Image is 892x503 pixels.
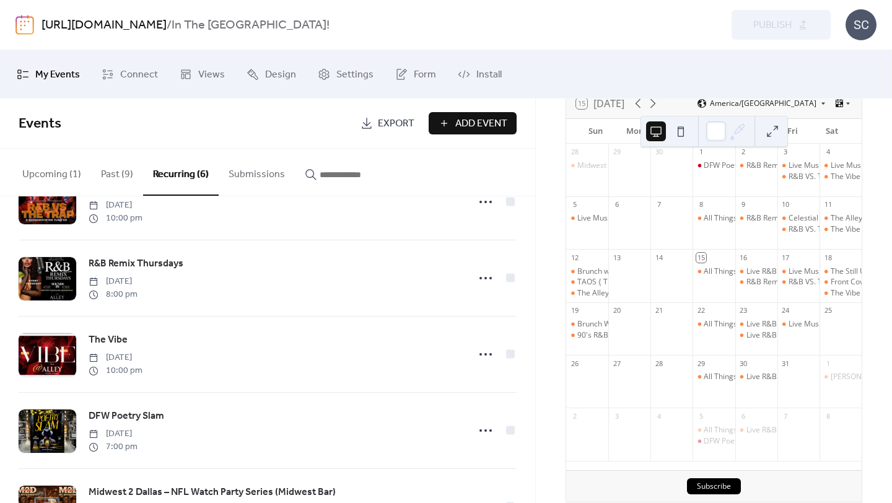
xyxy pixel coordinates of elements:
[739,359,748,368] div: 30
[612,359,621,368] div: 27
[696,411,706,421] div: 5
[777,213,820,224] div: Celestial Clockwork Live Featuring Jay Carlos
[704,372,772,382] div: All Things Open Mic
[89,288,138,301] span: 8:00 pm
[781,306,790,315] div: 24
[654,200,663,209] div: 7
[746,160,822,171] div: R&B Remix Thursdays
[19,110,61,138] span: Events
[654,411,663,421] div: 4
[89,333,128,348] span: The Vibe
[237,55,305,94] a: Design
[735,160,777,171] div: R&B Remix Thursdays
[823,253,833,262] div: 18
[654,306,663,315] div: 21
[820,277,862,287] div: Front Cover Band Live
[577,266,821,277] div: Brunch with The Band Live Music by [PERSON_NAME] & The Razz Band
[143,149,219,196] button: Recurring (6)
[777,224,820,235] div: R&B VS. THE TRAP
[735,319,777,330] div: Live R&B Music Thursdays
[846,9,877,40] div: SC
[429,112,517,134] a: Add Event
[172,14,330,37] b: In The [GEOGRAPHIC_DATA]!
[42,14,167,37] a: [URL][DOMAIN_NAME]
[35,65,80,85] span: My Events
[777,172,820,182] div: R&B VS. THE TRAP
[739,147,748,157] div: 2
[746,372,837,382] div: Live R&B Music Thursdays
[566,160,608,171] div: Midwest 2 Dallas – NFL Watch Party Series (Midwest Bar)
[15,15,34,35] img: logo
[820,213,862,224] div: The Alley Music House Concert Series presents Kevin Hawkins Live
[781,359,790,368] div: 31
[777,319,820,330] div: Live Music Performance by Don Diego & The Razz Band
[577,160,774,171] div: Midwest 2 Dallas – NFL Watch Party Series (Midwest Bar)
[89,256,183,272] a: R&B Remix Thursdays
[831,172,860,182] div: The Vibe
[696,306,706,315] div: 22
[746,213,822,224] div: R&B Remix Thursdays
[789,224,852,235] div: R&B VS. THE TRAP
[566,213,608,224] div: Live Music Performance by Don Diego & The Razz Band
[577,277,695,287] div: TAOS { THE ALLEY ON SUNDAYS }
[687,478,741,494] button: Subscribe
[735,277,777,287] div: R&B Remix Thursdays
[704,436,763,447] div: DFW Poetry Slam
[781,253,790,262] div: 17
[167,14,172,37] b: /
[566,266,608,277] div: Brunch with The Band Live Music by Don Diego & The Razz Band
[654,253,663,262] div: 14
[710,100,816,107] span: America/[GEOGRAPHIC_DATA]
[570,147,579,157] div: 28
[616,119,655,144] div: Mon
[693,425,735,435] div: All Things Open Mic
[612,411,621,421] div: 3
[476,65,502,85] span: Install
[577,213,790,224] div: Live Music Performance by [PERSON_NAME] & The Razz Band
[198,65,225,85] span: Views
[739,306,748,315] div: 23
[831,224,860,235] div: The Vibe
[696,359,706,368] div: 29
[89,275,138,288] span: [DATE]
[89,364,142,377] span: 10:00 pm
[704,160,763,171] div: DFW Poetry Slam
[89,256,183,271] span: R&B Remix Thursdays
[789,172,852,182] div: R&B VS. THE TRAP
[577,330,786,341] div: 90's R&B House Party Live By [PERSON_NAME] & Bronzeville
[693,436,735,447] div: DFW Poetry Slam
[570,200,579,209] div: 5
[746,425,837,435] div: Live R&B Music Thursdays
[89,332,128,348] a: The Vibe
[820,288,862,299] div: The Vibe
[7,55,89,94] a: My Events
[92,55,167,94] a: Connect
[777,277,820,287] div: R&B VS. THE TRAP
[696,147,706,157] div: 1
[170,55,234,94] a: Views
[735,213,777,224] div: R&B Remix Thursdays
[781,200,790,209] div: 10
[89,440,138,453] span: 7:00 pm
[820,372,862,382] div: Shaun Milli Live
[577,319,809,330] div: Brunch With The Band Featuring [PERSON_NAME] & The Razz Band
[704,425,772,435] div: All Things Open Mic
[823,147,833,157] div: 4
[739,200,748,209] div: 9
[704,213,772,224] div: All Things Open Mic
[735,330,777,341] div: Live R&B Music Thursdays
[566,288,608,299] div: The Alley Music House Concert Series presents Dej Loaf
[414,65,436,85] span: Form
[612,306,621,315] div: 20
[693,372,735,382] div: All Things Open Mic
[566,319,608,330] div: Brunch With The Band Featuring Don Diego & The Razz Band
[448,55,511,94] a: Install
[739,253,748,262] div: 16
[89,409,164,424] span: DFW Poetry Slam
[89,427,138,440] span: [DATE]
[120,65,158,85] span: Connect
[746,330,837,341] div: Live R&B Music Thursdays
[612,253,621,262] div: 13
[777,266,820,277] div: Live Music Performance by TMarsh
[823,411,833,421] div: 8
